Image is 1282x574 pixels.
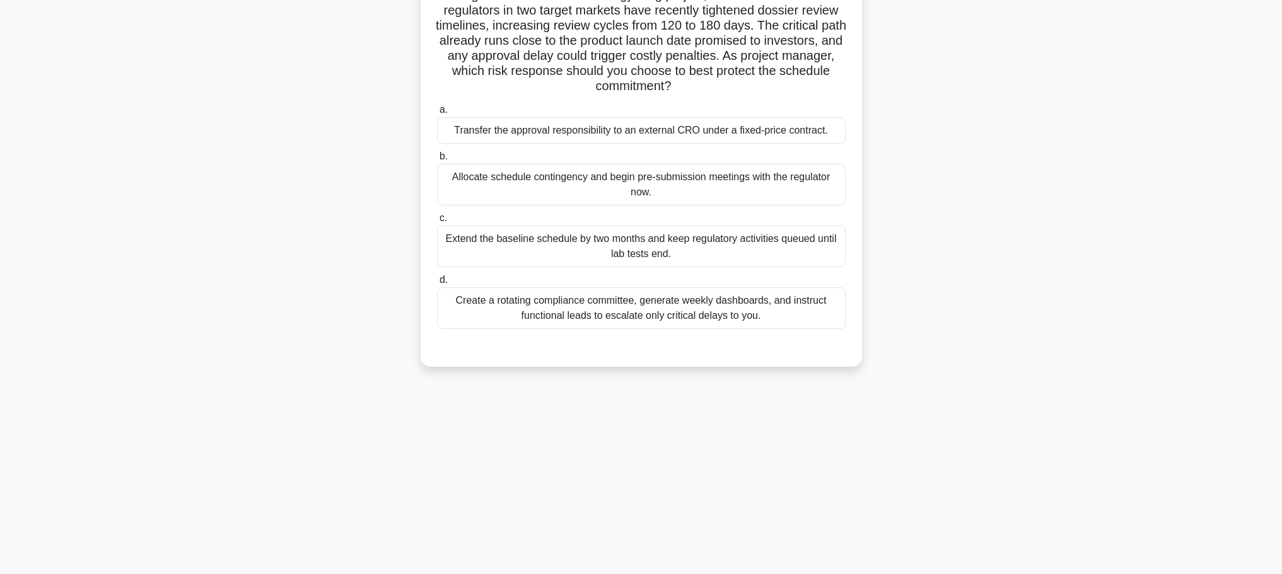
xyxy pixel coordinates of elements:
div: Transfer the approval responsibility to an external CRO under a fixed-price contract. [437,117,846,144]
span: d. [440,274,448,285]
div: Extend the baseline schedule by two months and keep regulatory activities queued until lab tests ... [437,226,846,267]
span: c. [440,212,447,223]
div: Allocate schedule contingency and begin pre-submission meetings with the regulator now. [437,164,846,205]
span: a. [440,104,448,115]
div: Create a rotating compliance committee, generate weekly dashboards, and instruct functional leads... [437,287,846,329]
span: b. [440,151,448,161]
